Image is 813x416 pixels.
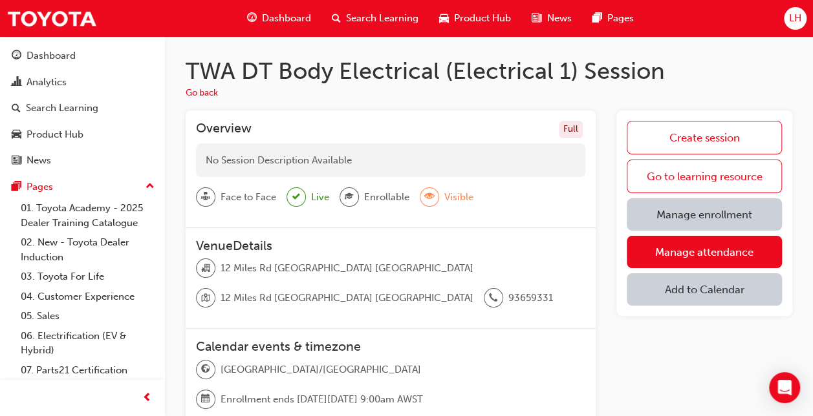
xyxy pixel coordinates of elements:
span: search-icon [12,103,21,114]
span: guage-icon [247,10,257,26]
span: location-icon [201,290,210,307]
span: Visible [444,190,473,205]
span: [GEOGRAPHIC_DATA]/[GEOGRAPHIC_DATA] [221,362,421,377]
button: DashboardAnalyticsSearch LearningProduct HubNews [5,41,160,175]
div: Product Hub [27,127,83,142]
a: 02. New - Toyota Dealer Induction [16,233,160,267]
div: No Session Description Available [196,143,585,178]
a: Search Learning [5,96,160,120]
a: Go to learning resource [627,160,782,193]
span: prev-icon [142,390,152,406]
span: 12 Miles Rd [GEOGRAPHIC_DATA] [GEOGRAPHIC_DATA] [221,261,473,276]
a: search-iconSearch Learning [321,5,429,32]
a: News [5,149,160,172]
a: Dashboard [5,44,160,68]
span: pages-icon [592,10,602,26]
a: 07. Parts21 Certification [16,360,160,380]
a: 06. Electrification (EV & Hybrid) [16,326,160,360]
span: chart-icon [12,77,21,88]
span: up-icon [146,178,155,195]
span: globe-icon [201,361,210,378]
span: Face to Face [221,190,276,205]
button: LH [784,7,807,30]
span: 12 Miles Rd [GEOGRAPHIC_DATA] [GEOGRAPHIC_DATA] [221,291,473,306]
div: News [27,153,51,168]
span: Live [311,190,329,205]
span: tick-icon [292,189,300,205]
button: Go back [186,86,218,101]
span: car-icon [439,10,449,26]
span: search-icon [332,10,341,26]
span: organisation-icon [201,260,210,277]
span: calendar-icon [201,391,210,408]
span: Pages [607,11,633,26]
a: 05. Sales [16,306,160,326]
div: Open Intercom Messenger [769,372,800,403]
span: news-icon [12,155,21,167]
span: sessionType_FACE_TO_FACE-icon [201,189,210,205]
button: Add to Calendar [627,273,782,306]
a: Analytics [5,70,160,94]
button: Pages [5,175,160,199]
span: graduationCap-icon [345,189,354,205]
span: LH [789,11,801,26]
span: news-icon [532,10,541,26]
a: pages-iconPages [581,5,644,32]
h3: Calendar events & timezone [196,339,585,354]
a: Product Hub [5,123,160,147]
span: eye-icon [425,189,434,205]
span: Enrollable [364,190,409,205]
h3: VenueDetails [196,238,585,253]
img: Trak [6,4,97,33]
h1: TWA DT Body Electrical (Electrical 1) Session [186,57,792,85]
a: 01. Toyota Academy - 2025 Dealer Training Catalogue [16,198,160,233]
div: Full [559,121,583,138]
a: 03. Toyota For Life [16,267,160,287]
span: Dashboard [262,11,311,26]
div: Search Learning [26,101,98,116]
a: Manage enrollment [627,198,782,231]
span: Search Learning [346,11,418,26]
span: News [547,11,571,26]
a: Create session [627,121,782,154]
a: news-iconNews [521,5,581,32]
span: Product Hub [454,11,511,26]
h3: Overview [196,121,252,138]
div: Dashboard [27,48,76,63]
span: phone-icon [489,290,498,307]
a: 04. Customer Experience [16,287,160,307]
span: pages-icon [12,182,21,193]
div: Pages [27,180,53,194]
a: Manage attendance [627,236,782,268]
span: guage-icon [12,50,21,62]
div: Analytics [27,75,67,90]
a: guage-iconDashboard [237,5,321,32]
span: Enrollment ends [DATE][DATE] 9:00am AWST [221,392,423,407]
span: 93659331 [508,291,553,306]
span: car-icon [12,129,21,141]
a: car-iconProduct Hub [429,5,521,32]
